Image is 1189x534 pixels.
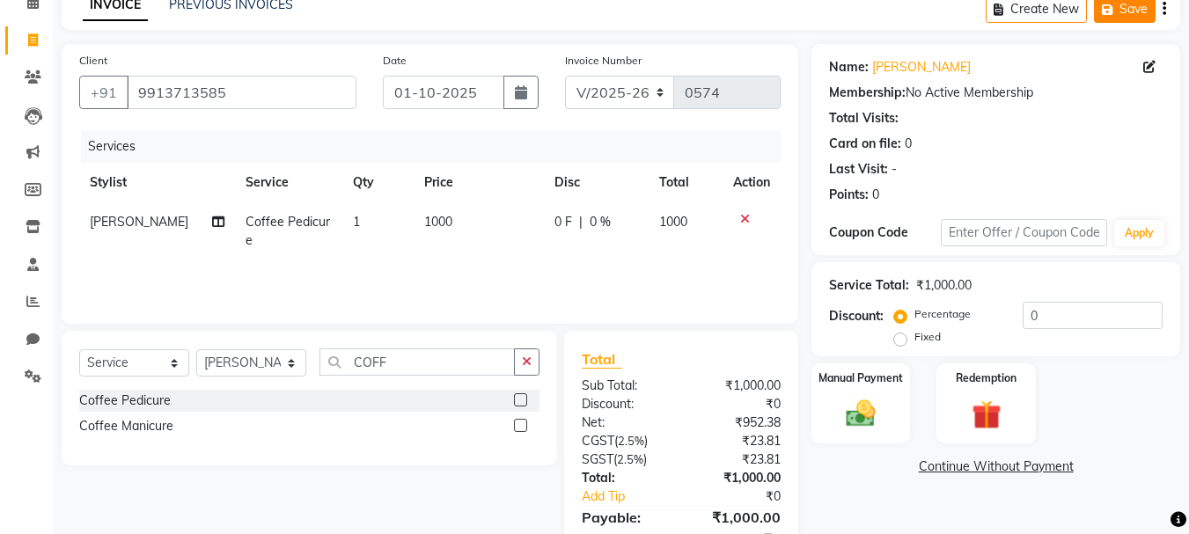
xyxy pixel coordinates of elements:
label: Percentage [914,306,971,322]
th: Price [414,163,544,202]
div: ₹1,000.00 [916,276,972,295]
th: Stylist [79,163,235,202]
div: ₹23.81 [681,432,794,450]
div: Membership: [829,84,906,102]
span: Coffee Pedicure [246,214,330,248]
a: Continue Without Payment [815,457,1177,476]
button: +91 [79,76,128,109]
div: 0 [872,186,879,204]
div: 0 [905,135,912,153]
label: Invoice Number [565,53,642,69]
div: Points: [829,186,869,204]
img: _cash.svg [837,397,884,430]
span: 2.5% [618,434,644,448]
div: - [892,160,897,179]
div: Payable: [569,507,681,528]
div: Total: [569,469,681,487]
div: Coffee Pedicure [79,391,171,410]
div: Coffee Manicure [79,417,173,435]
label: Date [383,53,407,69]
div: Name: [829,58,869,77]
label: Client [79,53,107,69]
div: Discount: [569,395,681,413]
div: Total Visits: [829,109,899,128]
th: Disc [544,163,649,202]
div: Services [81,130,794,163]
span: CGST [582,433,614,449]
img: _gift.svg [963,397,1010,433]
span: 1000 [424,214,452,230]
div: ( ) [569,450,681,469]
span: SGST [582,451,613,467]
div: Card on file: [829,135,901,153]
div: ₹23.81 [681,450,794,469]
th: Qty [342,163,414,202]
label: Manual Payment [818,370,903,386]
span: 1000 [659,214,687,230]
button: Apply [1114,220,1164,246]
div: Discount: [829,307,884,326]
span: 1 [353,214,360,230]
div: Coupon Code [829,223,940,242]
span: 0 % [590,213,611,231]
div: ₹952.38 [681,413,794,432]
a: [PERSON_NAME] [872,58,971,77]
div: ₹1,000.00 [681,507,794,528]
span: [PERSON_NAME] [90,214,188,230]
input: Search by Name/Mobile/Email/Code [127,76,356,109]
span: | [579,213,583,231]
div: ₹1,000.00 [681,469,794,487]
a: Add Tip [569,487,700,506]
span: Total [582,350,622,369]
div: ( ) [569,432,681,450]
input: Search or Scan [319,348,515,376]
div: ₹1,000.00 [681,377,794,395]
div: Last Visit: [829,160,888,179]
div: ₹0 [701,487,795,506]
label: Fixed [914,329,941,345]
input: Enter Offer / Coupon Code [941,219,1107,246]
th: Service [235,163,342,202]
div: No Active Membership [829,84,1163,102]
div: Service Total: [829,276,909,295]
label: Redemption [956,370,1017,386]
span: 0 F [554,213,572,231]
span: 2.5% [617,452,643,466]
th: Total [649,163,723,202]
div: Sub Total: [569,377,681,395]
div: ₹0 [681,395,794,413]
div: Net: [569,413,681,432]
th: Action [723,163,781,202]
